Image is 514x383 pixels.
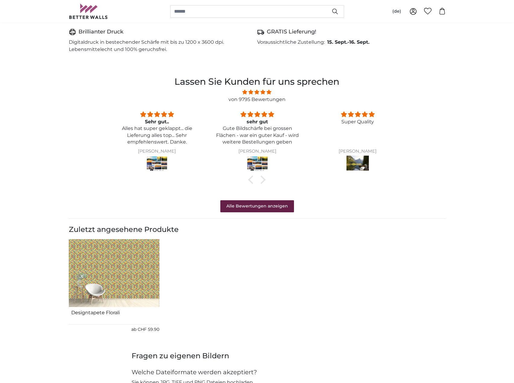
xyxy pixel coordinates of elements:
span: 4.81 stars [106,88,407,96]
div: [PERSON_NAME] [315,149,401,154]
p: Digitaldruck in bestechender Schärfe mit bis zu 1200 x 3600 dpi. Lebensmittelecht und 100% geruch... [69,39,252,53]
a: Alle Bewertungen anzeigen [220,200,294,212]
p: Gute Bildschärfe bei grossen Flächen - war ein guter Kauf - wird weitere Bestellungen geben [215,125,300,145]
div: 5 stars [215,110,300,119]
b: - [327,39,369,45]
h4: GRATIS Lieferung! [267,28,316,36]
img: photo-wallpaper-artful-map [69,239,159,307]
div: Sehr gut.. [114,119,200,125]
span: 16. Sept. [349,39,369,45]
p: Super Quality [315,119,401,125]
div: 5 stars [315,110,401,119]
h3: Fragen zu eigenen Bildern [132,351,383,361]
div: 1 of 1 [69,239,159,339]
img: Fototapete Stilles Gewässer in den Bergen [346,156,369,173]
div: [PERSON_NAME] [114,149,200,154]
p: Voraussichtliche Zustellung: [257,39,325,46]
p: Alles hat super geklappt... die Lieferung alles top... Sehr empfehlenswert. Danke. [114,125,200,145]
div: [PERSON_NAME] [215,149,300,154]
img: Stockfoto [146,156,168,173]
span: ab CHF 59.90 [131,327,159,332]
div: 5 stars [114,110,200,119]
h4: Brillianter Druck [78,28,123,36]
img: Stockfoto [246,156,269,173]
a: von 9795 Bewertungen [228,97,286,102]
img: Betterwalls [69,4,108,19]
h3: Zuletzt angesehene Produkte [69,225,445,234]
div: sehr gut [215,119,300,125]
span: 15. Sept. [327,39,347,45]
h2: Lassen Sie Kunden für uns sprechen [106,75,407,88]
h4: Welche Dateiformate werden akzeptiert? [132,368,383,376]
a: Designtapete Florali [71,310,157,322]
button: (de) [388,6,406,17]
